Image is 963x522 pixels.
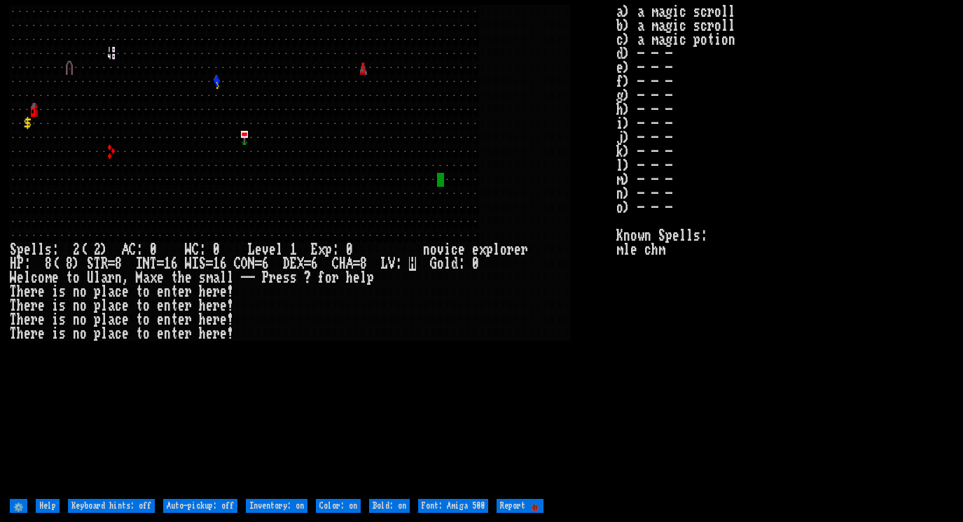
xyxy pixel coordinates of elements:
[157,313,164,327] div: e
[325,271,332,285] div: o
[136,327,143,341] div: t
[115,327,122,341] div: c
[122,327,129,341] div: e
[437,257,444,271] div: o
[185,313,192,327] div: r
[255,257,262,271] div: =
[220,327,227,341] div: e
[227,271,234,285] div: l
[290,243,297,257] div: 1
[262,271,269,285] div: P
[31,285,38,299] div: r
[52,285,59,299] div: i
[220,257,227,271] div: 6
[297,257,304,271] div: X
[68,499,155,513] input: Keyboard hints: off
[94,271,101,285] div: l
[94,257,101,271] div: T
[136,243,143,257] div: :
[458,257,465,271] div: :
[101,257,108,271] div: R
[17,299,24,313] div: h
[45,243,52,257] div: s
[171,257,178,271] div: 6
[213,243,220,257] div: 0
[94,285,101,299] div: p
[353,271,360,285] div: e
[486,243,493,257] div: p
[185,257,192,271] div: W
[52,313,59,327] div: i
[115,313,122,327] div: c
[206,285,213,299] div: e
[178,299,185,313] div: e
[185,327,192,341] div: r
[80,285,87,299] div: o
[521,243,528,257] div: r
[52,299,59,313] div: i
[52,243,59,257] div: :
[241,271,248,285] div: -
[444,257,451,271] div: l
[178,327,185,341] div: e
[164,299,171,313] div: n
[248,243,255,257] div: L
[31,313,38,327] div: r
[283,271,290,285] div: s
[17,327,24,341] div: h
[311,243,318,257] div: E
[38,299,45,313] div: e
[227,299,234,313] div: !
[52,271,59,285] div: e
[171,299,178,313] div: t
[206,271,213,285] div: m
[150,257,157,271] div: T
[45,271,52,285] div: m
[143,257,150,271] div: N
[38,313,45,327] div: e
[10,257,17,271] div: H
[185,285,192,299] div: r
[213,285,220,299] div: r
[136,285,143,299] div: t
[199,257,206,271] div: S
[122,285,129,299] div: e
[381,257,388,271] div: L
[136,257,143,271] div: I
[248,271,255,285] div: -
[206,299,213,313] div: e
[94,327,101,341] div: p
[24,327,31,341] div: e
[143,299,150,313] div: o
[437,243,444,257] div: v
[316,499,361,513] input: Color: on
[269,243,276,257] div: e
[73,243,80,257] div: 2
[24,299,31,313] div: e
[262,257,269,271] div: 6
[171,271,178,285] div: t
[31,271,38,285] div: c
[94,313,101,327] div: p
[430,257,437,271] div: G
[24,243,31,257] div: e
[164,327,171,341] div: n
[227,285,234,299] div: !
[163,499,237,513] input: Auto-pickup: off
[80,327,87,341] div: o
[500,243,507,257] div: o
[325,243,332,257] div: p
[276,271,283,285] div: e
[206,257,213,271] div: =
[115,271,122,285] div: n
[360,271,367,285] div: l
[10,271,17,285] div: W
[346,271,353,285] div: h
[451,257,458,271] div: d
[283,257,290,271] div: D
[108,257,115,271] div: =
[318,243,325,257] div: x
[101,285,108,299] div: l
[360,257,367,271] div: 8
[227,313,234,327] div: !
